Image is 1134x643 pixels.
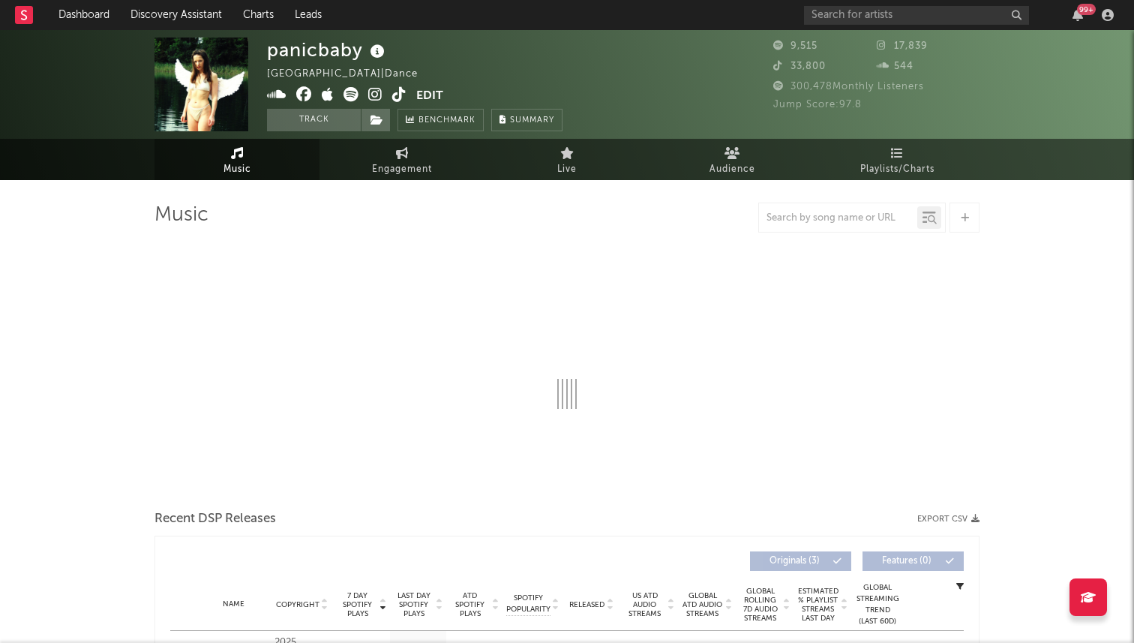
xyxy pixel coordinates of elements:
span: Music [223,161,251,179]
span: ATD Spotify Plays [450,591,490,618]
span: 9,515 [773,41,817,51]
span: Recent DSP Releases [154,510,276,528]
span: 544 [877,62,913,71]
button: Edit [416,87,443,106]
span: Global Rolling 7D Audio Streams [739,587,781,623]
span: Playlists/Charts [860,161,934,179]
span: Spotify Popularity [506,593,550,615]
span: Jump Score: 97.8 [773,100,862,110]
span: 33,800 [773,62,826,71]
span: 300,478 Monthly Listeners [773,82,924,92]
span: 17,839 [877,41,928,51]
span: Released [569,600,604,609]
button: Track [267,109,361,131]
div: 99 + [1077,4,1096,15]
div: [GEOGRAPHIC_DATA] | Dance [267,65,435,83]
a: Live [484,139,649,180]
input: Search by song name or URL [759,212,917,224]
a: Playlists/Charts [814,139,979,180]
button: Summary [491,109,562,131]
span: Copyright [276,600,319,609]
span: Summary [510,116,554,125]
a: Benchmark [397,109,484,131]
div: Global Streaming Trend (Last 60D) [855,582,900,627]
a: Music [154,139,319,180]
span: 7 Day Spotify Plays [337,591,377,618]
a: Audience [649,139,814,180]
span: US ATD Audio Streams [624,591,665,618]
input: Search for artists [804,6,1029,25]
span: Live [557,161,577,179]
span: Global ATD Audio Streams [682,591,723,618]
div: panicbaby [267,38,388,62]
button: 99+ [1072,9,1083,21]
button: Originals(3) [750,551,851,571]
span: Audience [709,161,755,179]
span: Estimated % Playlist Streams Last Day [797,587,838,623]
button: Features(0) [862,551,964,571]
a: Engagement [319,139,484,180]
span: Features ( 0 ) [872,557,941,566]
span: Engagement [372,161,432,179]
button: Export CSV [917,515,979,524]
span: Originals ( 3 ) [760,557,829,566]
span: Benchmark [418,112,475,130]
div: Name [200,599,267,610]
span: Last Day Spotify Plays [394,591,433,618]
